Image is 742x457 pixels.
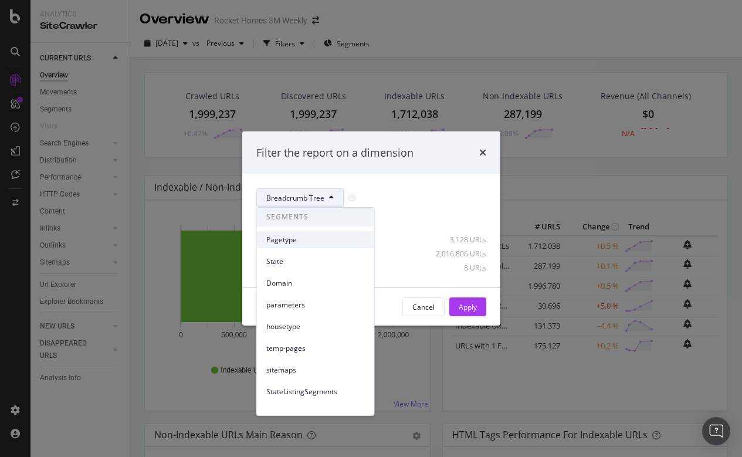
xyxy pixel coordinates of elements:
[429,249,486,259] div: 2,016,806 URLs
[412,302,435,312] div: Cancel
[266,193,324,203] span: Breadcrumb Tree
[429,235,486,245] div: 3,128 URLs
[266,408,365,419] span: StateLocationSegments
[429,263,486,273] div: 8 URLs
[266,343,365,354] span: temp-pages
[449,297,486,316] button: Apply
[266,256,365,267] span: State
[242,131,500,326] div: modal
[256,145,414,161] div: Filter the report on a dimension
[266,235,365,245] span: Pagetype
[266,387,365,397] span: StateListingSegments
[266,321,365,332] span: housetype
[257,208,374,226] span: SEGMENTS
[266,365,365,375] span: sitemaps
[702,417,730,445] div: Open Intercom Messenger
[256,188,344,207] button: Breadcrumb Tree
[266,278,365,289] span: Domain
[479,145,486,161] div: times
[402,297,445,316] button: Cancel
[266,300,365,310] span: parameters
[459,302,477,312] div: Apply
